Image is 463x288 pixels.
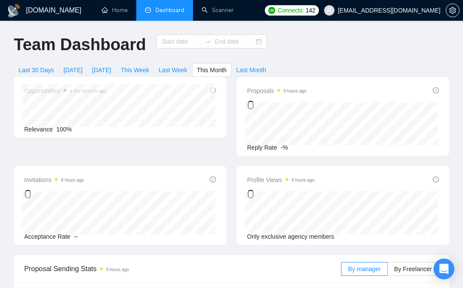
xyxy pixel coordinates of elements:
span: Connects: [278,6,304,15]
time: 9 hours ago [292,178,315,182]
span: setting [446,7,459,14]
span: [DATE] [64,65,83,75]
input: Start date [161,37,201,46]
span: By Freelancer [394,266,432,272]
button: [DATE] [59,63,87,77]
span: dashboard [145,7,151,13]
span: to [204,38,211,45]
time: 9 hours ago [61,178,84,182]
time: 9 hours ago [106,267,129,272]
button: setting [446,3,460,17]
span: Invitations [24,175,84,185]
button: Last Month [231,63,271,77]
span: info-circle [433,87,439,93]
button: Last Week [154,63,192,77]
span: Relevance [24,126,53,133]
span: Profile Views [247,175,315,185]
button: This Month [192,63,231,77]
span: info-circle [433,176,439,182]
span: Dashboard [155,6,184,14]
time: 9 hours ago [283,89,306,93]
span: 100% [56,126,72,133]
span: This Month [197,65,227,75]
a: searchScanner [202,6,234,14]
span: Last 30 Days [19,65,54,75]
span: user [326,7,332,13]
span: info-circle [210,176,216,182]
button: This Week [116,63,154,77]
span: This Week [121,65,149,75]
a: homeHome [102,6,128,14]
div: 0 [247,186,315,202]
span: Proposal Sending Stats [24,263,341,274]
span: Acceptance Rate [24,233,71,240]
div: 0 [247,97,306,113]
span: -- [74,233,78,240]
span: By manager [348,266,380,272]
div: 0 [24,186,84,202]
img: logo [7,4,21,18]
div: Open Intercom Messenger [434,259,454,279]
button: [DATE] [87,63,116,77]
span: Last Month [236,65,266,75]
span: Reply Rate [247,144,277,151]
button: Last 30 Days [14,63,59,77]
h1: Team Dashboard [14,35,146,55]
span: Last Week [159,65,187,75]
span: -% [280,144,288,151]
img: upwork-logo.png [268,7,275,14]
span: [DATE] [92,65,111,75]
a: setting [446,7,460,14]
span: Only exclusive agency members [247,233,334,240]
span: Proposals [247,86,306,96]
span: 142 [305,6,315,15]
span: swap-right [204,38,211,45]
input: End date [215,37,254,46]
